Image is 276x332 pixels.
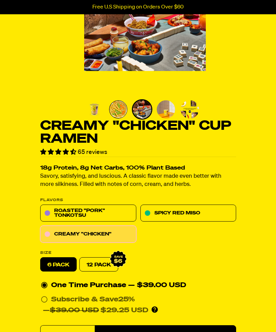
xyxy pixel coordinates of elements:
div: Subscribe & Save [51,294,135,305]
span: 65 reviews [78,149,107,155]
a: Spicy Red Miso [140,205,236,222]
img: Creamy "Chicken" Cup Ramen [109,100,127,119]
h2: 18g Protein, 8g Net Carbs, 100% Plant Based [40,165,236,171]
a: Creamy "Chicken" [40,226,136,243]
div: — $39.00 USD [128,280,186,291]
span: 4.71 stars [40,149,78,155]
img: Creamy "Chicken" Cup Ramen [85,100,104,119]
p: Free U.S Shipping on Orders Over $60 [92,4,184,10]
span: 25% [118,296,135,303]
label: Size [40,251,236,255]
p: Flavors [40,198,236,202]
del: $39.00 USD [50,307,99,314]
img: Creamy "Chicken" Cup Ramen [133,100,151,119]
img: Creamy "Chicken" Cup Ramen [181,100,199,119]
img: Creamy "Chicken" Cup Ramen [204,100,223,119]
li: Go to slide 4 [156,99,176,120]
h1: Creamy "Chicken" Cup Ramen [40,120,236,145]
label: 6 pack [40,258,77,272]
li: Go to slide 3 [132,99,152,120]
p: Savory, satisfying, and luscious. A classic flavor made even better with more silkiness. Filled w... [40,173,236,189]
li: Go to slide 1 [84,99,105,120]
div: PDP main carousel thumbnails [84,99,206,120]
li: Go to slide 5 [180,99,200,120]
img: Creamy "Chicken" Cup Ramen [157,100,175,119]
a: 12 Pack [79,258,118,272]
div: — $29.25 USD [43,305,148,316]
li: Go to slide 6 [203,99,224,120]
a: Roasted "Pork" Tonkotsu [40,205,136,222]
iframe: Marketing Popup [3,300,76,329]
div: One Time Purchase [41,280,235,291]
li: Go to slide 2 [108,99,128,120]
